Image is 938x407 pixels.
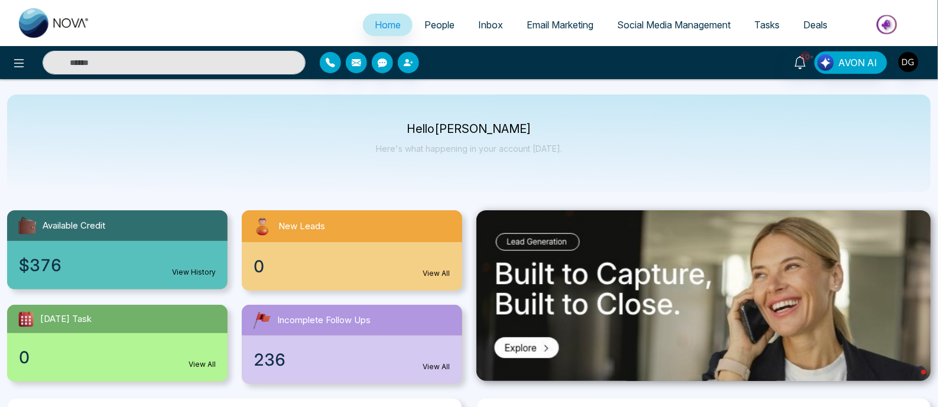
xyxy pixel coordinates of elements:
a: Email Marketing [515,14,605,36]
a: View All [189,359,216,370]
a: Social Media Management [605,14,742,36]
a: View All [423,362,450,372]
span: Available Credit [43,219,105,233]
span: AVON AI [838,56,877,70]
a: New Leads0View All [235,210,469,291]
span: Incomplete Follow Ups [277,314,371,327]
img: Nova CRM Logo [19,8,90,38]
p: Here's what happening in your account [DATE]. [376,144,562,154]
img: User Avatar [898,52,918,72]
img: newLeads.svg [251,215,274,237]
a: Home [363,14,413,36]
span: Email Marketing [527,19,593,31]
span: Deals [803,19,827,31]
span: People [424,19,455,31]
span: Inbox [478,19,503,31]
img: Market-place.gif [845,11,931,38]
a: 10+ [786,51,814,72]
button: AVON AI [814,51,887,74]
a: Tasks [742,14,791,36]
p: Hello [PERSON_NAME] [376,124,562,134]
a: Inbox [466,14,515,36]
a: People [413,14,466,36]
img: . [476,210,931,382]
span: [DATE] Task [40,312,92,326]
img: Lead Flow [817,54,834,71]
a: Deals [791,14,839,36]
span: 0 [19,345,30,370]
span: $376 [19,253,61,278]
span: 10+ [800,51,811,62]
span: Social Media Management [617,19,731,31]
span: New Leads [278,220,325,233]
span: Tasks [754,19,780,31]
img: availableCredit.svg [17,215,38,236]
span: 236 [254,347,285,372]
a: View History [172,267,216,278]
span: 0 [254,254,264,279]
a: Incomplete Follow Ups236View All [235,305,469,384]
a: View All [423,268,450,279]
span: Home [375,19,401,31]
img: todayTask.svg [17,310,35,328]
img: followUps.svg [251,310,272,331]
iframe: Intercom live chat [898,367,926,395]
